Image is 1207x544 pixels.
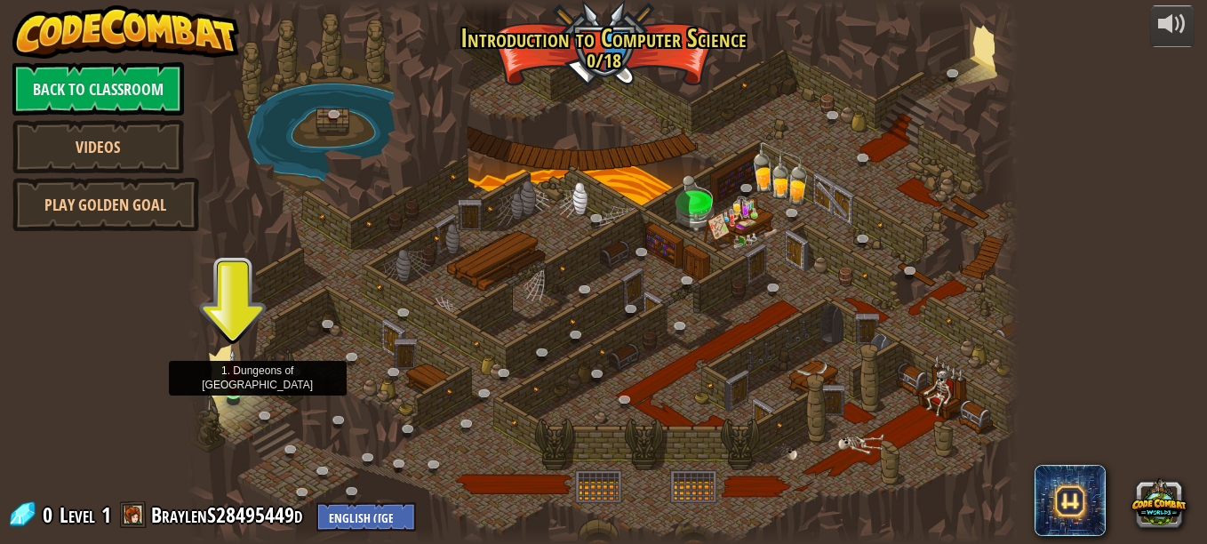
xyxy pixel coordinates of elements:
img: CodeCombat - Learn how to code by playing a game [12,5,240,59]
span: 0 [43,500,58,529]
span: 1 [101,500,111,529]
a: Videos [12,120,184,173]
button: Adjust volume [1150,5,1195,47]
a: Back to Classroom [12,62,184,116]
img: level-banner-unstarted.png [223,348,243,393]
a: BraylenS28495449d [151,500,308,529]
a: Play Golden Goal [12,178,199,231]
span: Level [60,500,95,530]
